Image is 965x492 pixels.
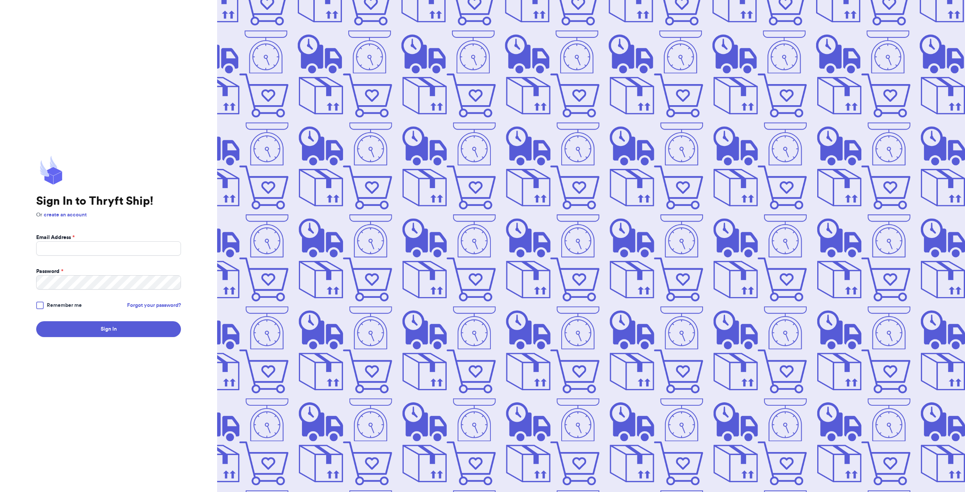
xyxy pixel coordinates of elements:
[127,302,181,309] a: Forgot your password?
[36,195,181,208] h1: Sign In to Thryft Ship!
[36,211,181,219] p: Or
[36,234,75,241] label: Email Address
[36,268,63,275] label: Password
[44,212,87,218] a: create an account
[47,302,82,309] span: Remember me
[36,321,181,337] button: Sign In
